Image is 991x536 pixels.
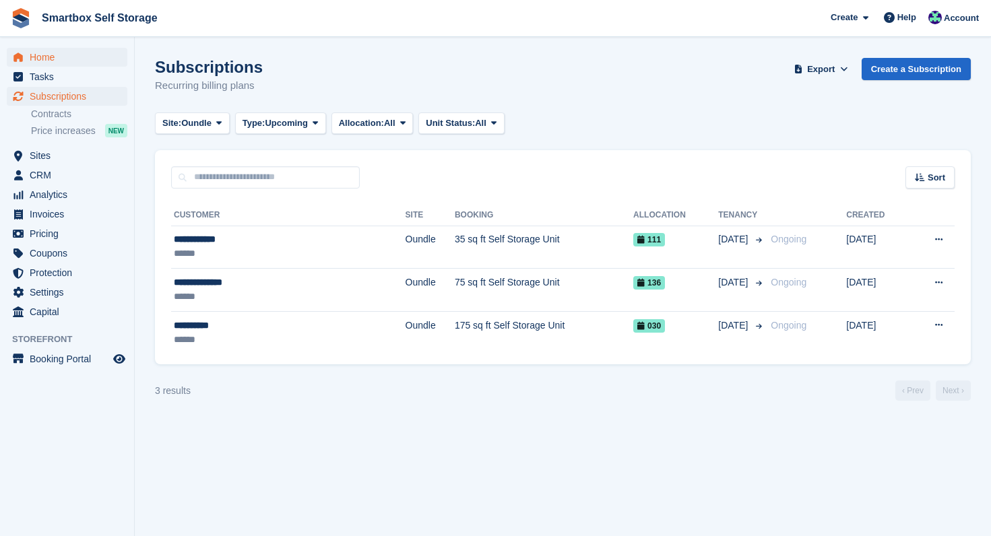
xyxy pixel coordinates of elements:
a: menu [7,263,127,282]
td: 175 sq ft Self Storage Unit [455,311,633,354]
p: Recurring billing plans [155,78,263,94]
a: menu [7,224,127,243]
span: Protection [30,263,110,282]
th: Site [406,205,455,226]
a: menu [7,205,127,224]
a: menu [7,166,127,185]
span: Home [30,48,110,67]
div: NEW [105,124,127,137]
span: Export [807,63,835,76]
a: Price increases NEW [31,123,127,138]
td: Oundle [406,311,455,354]
a: Previous [895,380,930,401]
a: Next [936,380,971,401]
th: Customer [171,205,406,226]
span: Pricing [30,224,110,243]
span: [DATE] [718,275,750,290]
a: menu [7,244,127,263]
span: Settings [30,283,110,302]
span: Site: [162,116,181,130]
span: Tasks [30,67,110,86]
span: 030 [633,319,665,333]
span: Ongoing [771,320,806,331]
a: menu [7,302,127,321]
h1: Subscriptions [155,58,263,76]
span: Capital [30,302,110,321]
span: Coupons [30,244,110,263]
span: 111 [633,233,665,246]
img: Roger Canham [928,11,942,24]
div: 3 results [155,384,191,398]
span: Booking Portal [30,349,110,368]
span: All [384,116,395,130]
button: Allocation: All [331,112,414,135]
a: menu [7,67,127,86]
td: [DATE] [846,269,909,312]
span: Ongoing [771,234,806,244]
th: Allocation [633,205,718,226]
span: CRM [30,166,110,185]
img: stora-icon-8386f47178a22dfd0bd8f6a31ec36ba5ce8667c1dd55bd0f319d3a0aa187defe.svg [11,8,31,28]
a: Contracts [31,108,127,121]
span: Help [897,11,916,24]
span: Invoices [30,205,110,224]
span: Unit Status: [426,116,475,130]
a: Smartbox Self Storage [36,7,163,29]
td: [DATE] [846,311,909,354]
span: Analytics [30,185,110,204]
a: Create a Subscription [862,58,971,80]
th: Tenancy [718,205,765,226]
span: 136 [633,276,665,290]
span: Upcoming [265,116,308,130]
span: Account [944,11,979,25]
span: [DATE] [718,232,750,246]
span: All [475,116,486,130]
span: Storefront [12,333,134,346]
button: Site: Oundle [155,112,230,135]
nav: Page [893,380,973,401]
a: menu [7,283,127,302]
button: Type: Upcoming [235,112,326,135]
a: menu [7,87,127,106]
td: 35 sq ft Self Storage Unit [455,226,633,269]
th: Booking [455,205,633,226]
span: Allocation: [339,116,384,130]
td: Oundle [406,226,455,269]
span: Create [831,11,858,24]
span: Ongoing [771,277,806,288]
a: Preview store [111,351,127,367]
a: menu [7,146,127,165]
td: 75 sq ft Self Storage Unit [455,269,633,312]
a: menu [7,48,127,67]
span: Sites [30,146,110,165]
td: Oundle [406,269,455,312]
td: [DATE] [846,226,909,269]
span: Sort [928,171,945,185]
span: [DATE] [718,319,750,333]
th: Created [846,205,909,226]
span: Price increases [31,125,96,137]
span: Subscriptions [30,87,110,106]
span: Oundle [181,116,212,130]
a: menu [7,349,127,368]
a: menu [7,185,127,204]
button: Export [792,58,851,80]
button: Unit Status: All [418,112,504,135]
span: Type: [243,116,265,130]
